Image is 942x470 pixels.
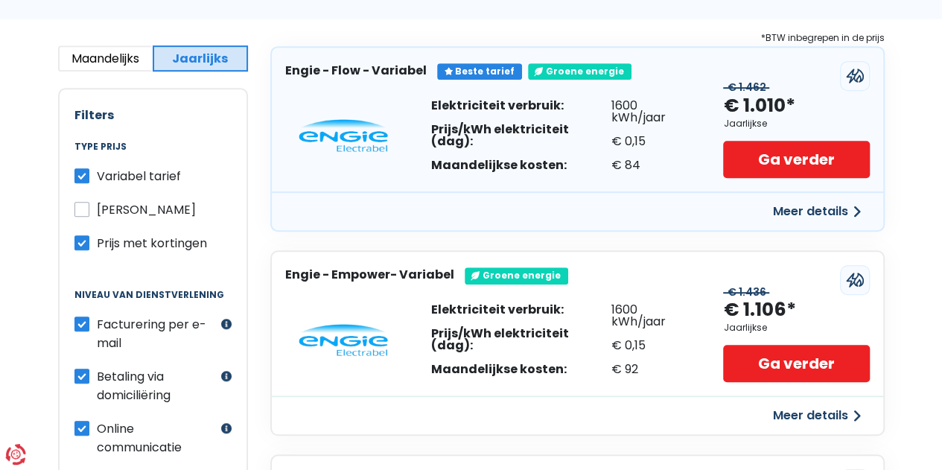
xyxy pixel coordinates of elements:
[97,419,217,457] label: Online communicatie
[74,290,232,315] legend: Niveau van dienstverlening
[431,159,611,171] div: Maandelijkse kosten:
[528,63,631,80] div: Groene energie
[611,159,694,171] div: € 84
[97,201,196,218] span: [PERSON_NAME]
[611,363,694,375] div: € 92
[723,298,795,323] div: € 1.106*
[723,141,869,178] a: Ga verder
[465,267,568,284] div: Groene energie
[723,323,766,333] div: Jaarlijkse
[437,63,522,80] div: Beste tarief
[74,108,232,122] h2: Filters
[285,63,427,77] h3: Engie - Flow - Variabel
[58,45,153,72] button: Maandelijks
[431,363,611,375] div: Maandelijkse kosten:
[611,340,694,352] div: € 0,15
[431,124,611,147] div: Prijs/kWh elektriciteit (dag):
[723,94,795,118] div: € 1.010*
[97,235,207,252] span: Prijs met kortingen
[723,118,766,129] div: Jaarlijkse
[723,286,769,299] div: € 1.436
[299,119,388,152] img: Engie
[270,30,885,46] div: *BTW inbegrepen in de prijs
[97,367,217,404] label: Betaling via domiciliëring
[97,168,181,185] span: Variabel tarief
[611,136,694,147] div: € 0,15
[431,304,611,316] div: Elektriciteit verbruik:
[723,345,869,382] a: Ga verder
[74,142,232,167] legend: Type prijs
[764,198,870,225] button: Meer details
[723,81,769,94] div: € 1.462
[299,324,388,357] img: Engie
[611,304,694,328] div: 1600 kWh/jaar
[153,45,248,72] button: Jaarlijks
[97,315,217,352] label: Facturering per e-mail
[764,402,870,429] button: Meer details
[431,100,611,112] div: Elektriciteit verbruik:
[285,267,454,282] h3: Engie - Empower- Variabel
[611,100,694,124] div: 1600 kWh/jaar
[431,328,611,352] div: Prijs/kWh elektriciteit (dag):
